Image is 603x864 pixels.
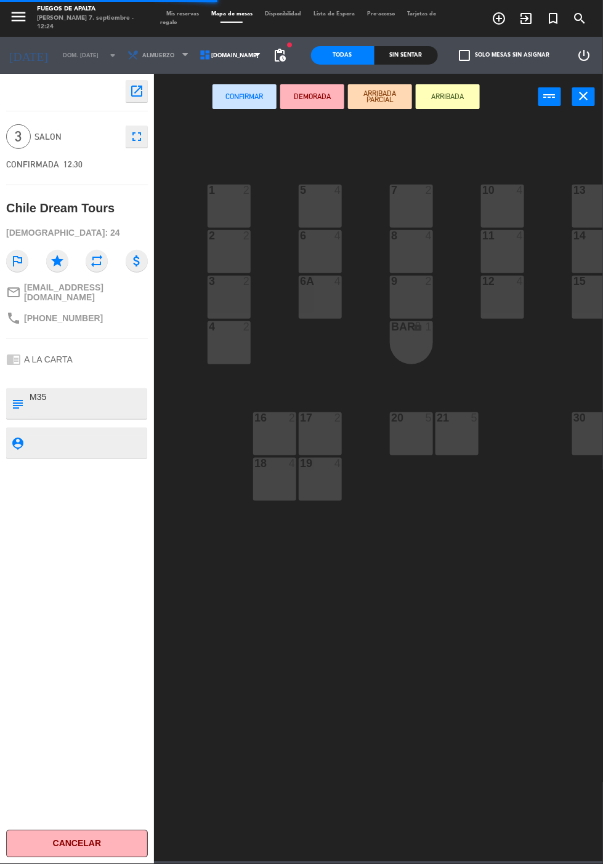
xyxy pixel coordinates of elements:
[482,276,483,287] div: 12
[413,321,424,332] i: lock
[517,230,524,241] div: 4
[243,185,251,196] div: 2
[426,230,433,241] div: 4
[289,412,296,423] div: 2
[10,436,24,450] i: person_pin
[6,311,21,326] i: phone
[37,5,142,14] div: Fuegos de Apalta
[160,11,437,25] span: Tarjetas de regalo
[573,11,588,26] i: search
[126,126,148,148] button: fullscreen
[391,321,392,332] div: BAR
[105,48,120,63] i: arrow_drop_down
[374,46,438,65] div: Sin sentar
[24,313,103,323] span: [PHONE_NUMBER]
[426,276,433,287] div: 2
[243,276,251,287] div: 2
[573,276,574,287] div: 15
[334,412,342,423] div: 2
[9,7,28,29] button: menu
[577,48,591,63] i: power_settings_new
[6,159,59,169] span: CONFIRMADA
[577,89,591,103] i: close
[160,11,205,17] span: Mis reservas
[6,198,115,218] div: Chile Dream Tours
[280,84,344,109] button: DEMORADA
[426,185,433,196] div: 2
[308,11,362,17] span: Lista de Espera
[212,84,277,109] button: Confirmar
[573,185,574,196] div: 13
[517,276,524,287] div: 4
[334,230,342,241] div: 4
[543,89,557,103] i: power_input
[482,185,483,196] div: 10
[492,11,506,26] i: add_circle_outline
[391,276,392,287] div: 9
[6,352,21,367] i: chrome_reader_mode
[459,50,549,61] label: Solo mesas sin asignar
[86,250,108,272] i: repeat
[391,185,392,196] div: 7
[416,84,480,109] button: ARRIBADA
[546,11,561,26] i: turned_in_not
[572,87,595,106] button: close
[426,321,433,332] div: 1
[9,7,28,26] i: menu
[426,412,433,423] div: 5
[6,124,31,149] span: 3
[211,52,259,59] span: [DOMAIN_NAME]
[142,52,174,59] span: Almuerzo
[289,458,296,469] div: 4
[573,230,574,241] div: 14
[348,84,412,109] button: ARRIBADA PARCIAL
[259,11,308,17] span: Disponibilidad
[126,80,148,102] button: open_in_new
[334,276,342,287] div: 4
[573,412,574,423] div: 30
[519,11,533,26] i: exit_to_app
[362,11,402,17] span: Pre-acceso
[391,230,392,241] div: 8
[459,50,470,61] span: check_box_outline_blank
[24,354,73,364] span: A LA CARTA
[6,250,28,272] i: outlined_flag
[34,130,119,144] span: SALON
[6,830,148,858] button: Cancelar
[46,250,68,272] i: star
[391,412,392,423] div: 20
[517,185,524,196] div: 4
[334,185,342,196] div: 4
[63,159,83,169] span: 12:30
[6,222,148,244] div: [DEMOGRAPHIC_DATA]: 24
[286,41,294,49] span: fiber_manual_record
[10,397,24,410] i: subject
[482,230,483,241] div: 11
[24,282,148,302] span: [EMAIL_ADDRESS][DOMAIN_NAME]
[243,321,251,332] div: 2
[471,412,479,423] div: 5
[6,282,148,302] a: mail_outline[EMAIL_ADDRESS][DOMAIN_NAME]
[273,48,288,63] span: pending_actions
[129,129,144,144] i: fullscreen
[254,458,255,469] div: 18
[334,458,342,469] div: 4
[6,285,21,300] i: mail_outline
[126,250,148,272] i: attach_money
[254,412,255,423] div: 16
[311,46,374,65] div: Todas
[37,14,142,32] div: [PERSON_NAME] 7. septiembre - 12:24
[129,84,144,98] i: open_in_new
[243,230,251,241] div: 2
[437,412,437,423] div: 21
[538,87,561,106] button: power_input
